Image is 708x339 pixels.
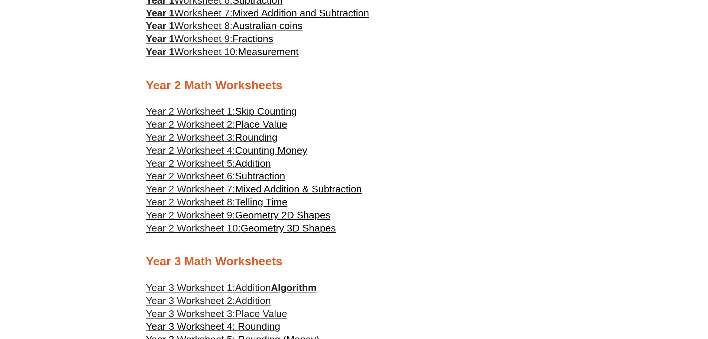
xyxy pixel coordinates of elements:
[146,183,235,195] span: Year 2 Worksheet 7:
[235,282,271,293] span: Addition
[235,106,297,117] span: Skip Counting
[146,308,235,319] span: Year 3 Worksheet 3:
[146,282,317,293] a: Year 3 Worksheet 1:AdditionAlgorithm
[146,158,271,169] a: Year 2 Worksheet 5:Addition
[146,20,303,31] a: Year 1Worksheet 8:Australian coins
[235,170,285,182] span: Subtraction
[146,223,336,234] a: Year 2 Worksheet 10:Geometry 3D Shapes
[146,295,235,306] span: Year 3 Worksheet 2:
[146,254,562,269] h2: Year 3 Math Worksheets
[233,33,274,44] span: Fractions
[146,46,299,57] a: Year 1Worksheet 10:Measurement
[174,33,233,44] span: Worksheet 9:
[146,33,274,44] a: Year 1Worksheet 9:Fractions
[146,210,330,221] a: Year 2 Worksheet 9:Geometry 2D Shapes
[146,119,287,130] a: Year 2 Worksheet 2:Place Value
[235,158,271,169] span: Addition
[235,183,362,195] span: Mixed Addition & Subtraction
[146,210,235,221] span: Year 2 Worksheet 9:
[146,282,235,293] span: Year 3 Worksheet 1:
[174,7,233,19] span: Worksheet 7:
[235,145,307,156] span: Counting Money
[146,320,281,333] a: Year 3 Worksheet 4: Rounding
[146,7,369,19] a: Year 1Worksheet 7:Mixed Addition and Subtraction
[146,170,235,182] span: Year 2 Worksheet 6:
[146,196,235,208] span: Year 2 Worksheet 8:
[146,170,285,182] a: Year 2 Worksheet 6:Subtraction
[146,307,287,320] a: Year 3 Worksheet 3:Place Value
[235,132,278,143] span: Rounding
[146,145,235,156] span: Year 2 Worksheet 4:
[146,106,235,117] span: Year 2 Worksheet 1:
[146,294,271,307] a: Year 3 Worksheet 2:Addition
[238,46,298,57] span: Measurement
[146,119,235,130] span: Year 2 Worksheet 2:
[235,119,287,130] span: Place Value
[146,196,288,208] a: Year 2 Worksheet 8:Telling Time
[146,132,235,143] span: Year 2 Worksheet 3:
[174,20,233,31] span: Worksheet 8:
[174,46,238,57] span: Worksheet 10:
[146,321,281,332] span: Year 3 Worksheet 4: Rounding
[146,183,362,195] a: Year 2 Worksheet 7:Mixed Addition & Subtraction
[146,106,297,117] a: Year 2 Worksheet 1:Skip Counting
[146,158,235,169] span: Year 2 Worksheet 5:
[584,255,708,339] iframe: Chat Widget
[146,132,278,143] a: Year 2 Worksheet 3:Rounding
[233,20,303,31] span: Australian coins
[235,196,288,208] span: Telling Time
[235,295,271,306] span: Addition
[146,223,241,234] span: Year 2 Worksheet 10:
[235,308,287,319] span: Place Value
[240,223,336,234] span: Geometry 3D Shapes
[233,7,369,19] span: Mixed Addition and Subtraction
[146,145,307,156] a: Year 2 Worksheet 4:Counting Money
[235,210,330,221] span: Geometry 2D Shapes
[146,78,562,93] h2: Year 2 Math Worksheets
